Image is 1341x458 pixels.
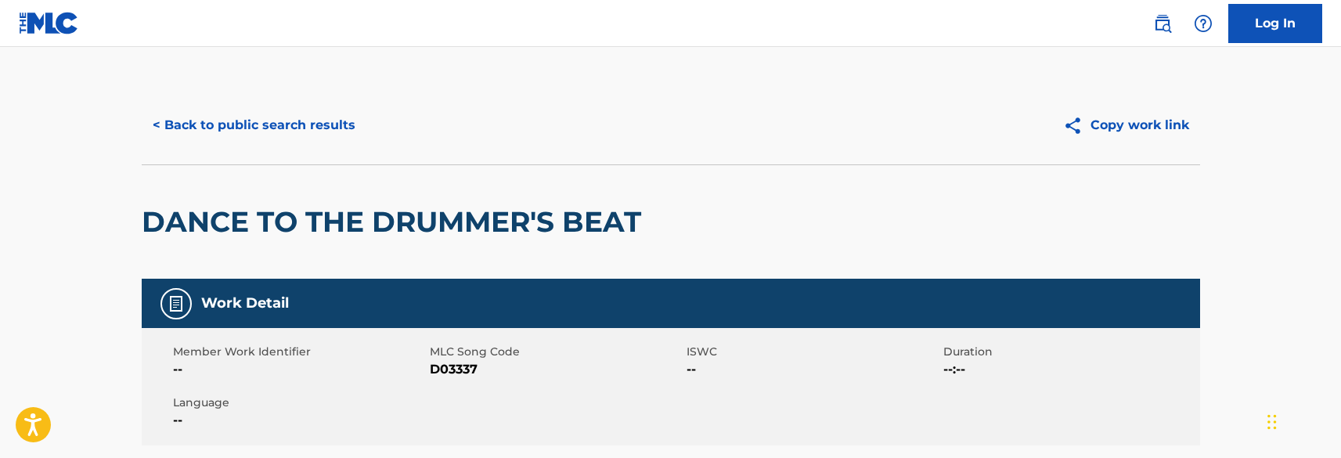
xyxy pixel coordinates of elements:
[142,106,366,145] button: < Back to public search results
[173,411,426,430] span: --
[1228,4,1322,43] a: Log In
[19,12,79,34] img: MLC Logo
[943,360,1196,379] span: --:--
[687,360,939,379] span: --
[167,294,186,313] img: Work Detail
[687,344,939,360] span: ISWC
[1188,8,1219,39] div: Help
[1267,398,1277,445] div: Drag
[1063,116,1090,135] img: Copy work link
[173,344,426,360] span: Member Work Identifier
[1194,14,1213,33] img: help
[1052,106,1200,145] button: Copy work link
[173,395,426,411] span: Language
[1263,383,1341,458] iframe: Chat Widget
[1147,8,1178,39] a: Public Search
[201,294,289,312] h5: Work Detail
[430,344,683,360] span: MLC Song Code
[1153,14,1172,33] img: search
[943,344,1196,360] span: Duration
[142,204,649,240] h2: DANCE TO THE DRUMMER'S BEAT
[430,360,683,379] span: D03337
[173,360,426,379] span: --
